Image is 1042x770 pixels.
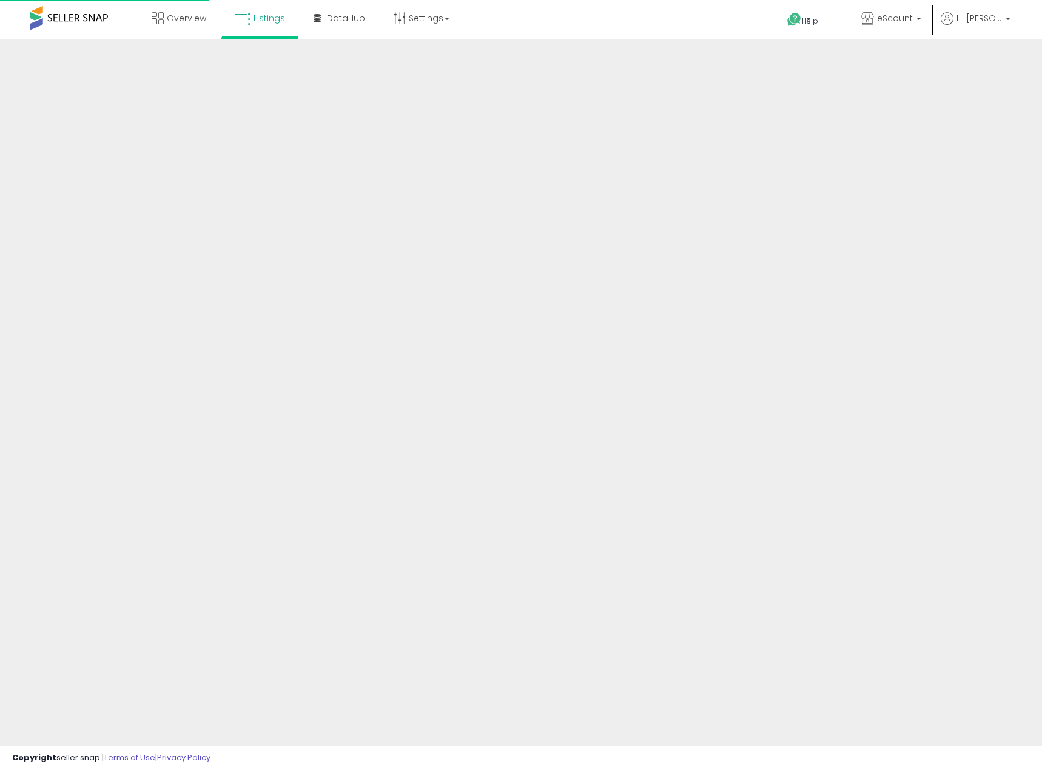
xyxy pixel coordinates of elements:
[877,12,913,24] span: eScount
[956,12,1002,24] span: Hi [PERSON_NAME]
[254,12,285,24] span: Listings
[167,12,206,24] span: Overview
[941,12,1010,39] a: Hi [PERSON_NAME]
[802,16,818,26] span: Help
[327,12,365,24] span: DataHub
[778,3,842,39] a: Help
[787,12,802,27] i: Get Help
